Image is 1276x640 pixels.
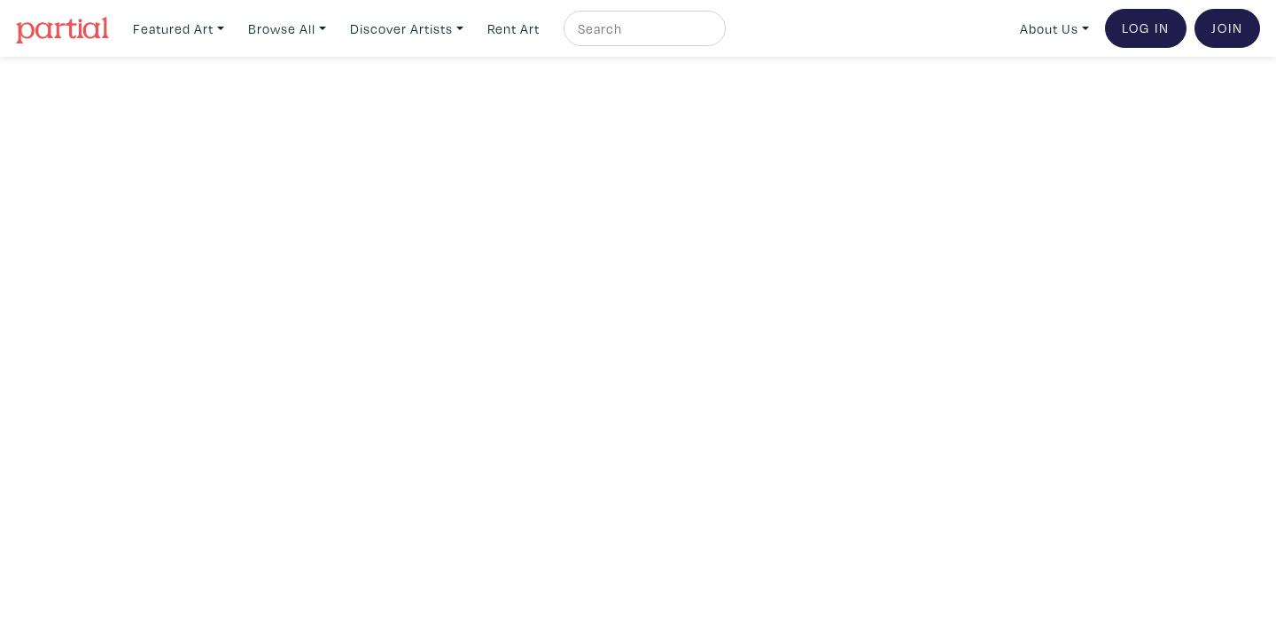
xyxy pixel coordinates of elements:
a: Log In [1105,9,1187,48]
a: Browse All [240,11,334,47]
a: Discover Artists [342,11,471,47]
a: Rent Art [479,11,548,47]
a: Featured Art [125,11,232,47]
a: About Us [1012,11,1097,47]
a: Join [1194,9,1260,48]
input: Search [576,18,709,40]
